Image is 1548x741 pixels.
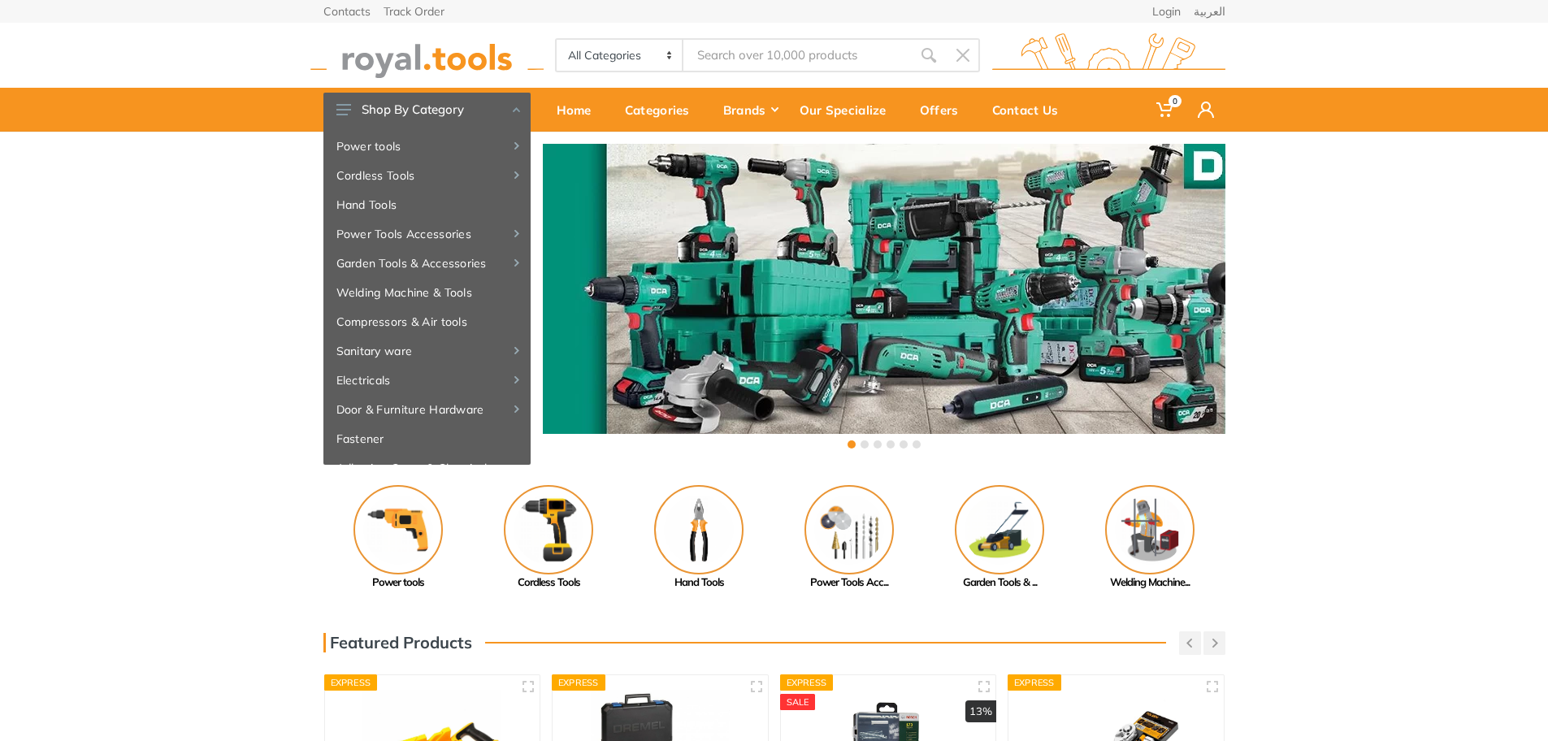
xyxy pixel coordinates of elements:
[323,366,531,395] a: Electricals
[323,574,474,591] div: Power tools
[323,485,474,591] a: Power tools
[780,694,816,710] div: SALE
[557,40,684,71] select: Category
[324,674,378,691] div: Express
[908,93,981,127] div: Offers
[614,88,712,132] a: Categories
[624,485,774,591] a: Hand Tools
[774,485,925,591] a: Power Tools Acc...
[474,485,624,591] a: Cordless Tools
[1194,6,1225,17] a: العربية
[323,219,531,249] a: Power Tools Accessories
[788,88,908,132] a: Our Specialize
[780,674,834,691] div: Express
[545,88,614,132] a: Home
[788,93,908,127] div: Our Specialize
[474,574,624,591] div: Cordless Tools
[1105,485,1195,574] img: Royal - Welding Machine & Tools
[614,93,712,127] div: Categories
[323,336,531,366] a: Sanitary ware
[1152,6,1181,17] a: Login
[323,307,531,336] a: Compressors & Air tools
[323,395,531,424] a: Door & Furniture Hardware
[774,574,925,591] div: Power Tools Acc...
[323,190,531,219] a: Hand Tools
[804,485,894,574] img: Royal - Power Tools Accessories
[323,278,531,307] a: Welding Machine & Tools
[925,574,1075,591] div: Garden Tools & ...
[323,424,531,453] a: Fastener
[323,93,531,127] button: Shop By Category
[504,485,593,574] img: Royal - Cordless Tools
[384,6,444,17] a: Track Order
[654,485,744,574] img: Royal - Hand Tools
[323,161,531,190] a: Cordless Tools
[908,88,981,132] a: Offers
[552,674,605,691] div: Express
[323,633,472,652] h3: Featured Products
[323,6,371,17] a: Contacts
[323,249,531,278] a: Garden Tools & Accessories
[1008,674,1061,691] div: Express
[310,33,544,78] img: royal.tools Logo
[1169,95,1182,107] span: 0
[992,33,1225,78] img: royal.tools Logo
[353,485,443,574] img: Royal - Power tools
[981,93,1081,127] div: Contact Us
[1145,88,1186,132] a: 0
[965,700,996,723] div: 13%
[323,453,531,483] a: Adhesive, Spray & Chemical
[545,93,614,127] div: Home
[1075,485,1225,591] a: Welding Machine...
[925,485,1075,591] a: Garden Tools & ...
[1075,574,1225,591] div: Welding Machine...
[624,574,774,591] div: Hand Tools
[955,485,1044,574] img: Royal - Garden Tools & Accessories
[981,88,1081,132] a: Contact Us
[683,38,911,72] input: Site search
[712,93,788,127] div: Brands
[323,132,531,161] a: Power tools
